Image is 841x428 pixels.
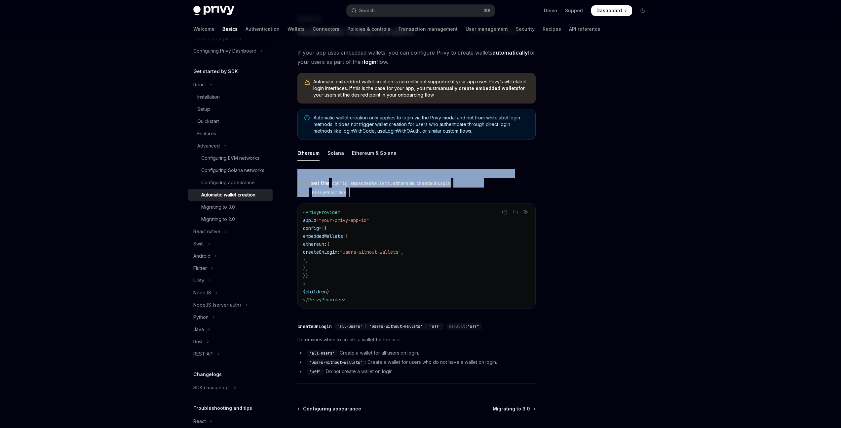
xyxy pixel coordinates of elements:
a: Automatic wallet creation [188,189,273,201]
span: { [324,225,327,231]
div: Automatic wallet creation [201,191,255,199]
strong: set the [311,180,453,186]
div: REST API [193,350,213,358]
a: Policies & controls [347,21,390,37]
div: React [193,81,206,89]
span: children [306,289,327,295]
div: Advanced [197,142,220,150]
button: Open search [347,5,495,17]
span: { [345,233,348,239]
svg: Warning [304,79,311,86]
span: > [303,281,306,287]
div: Unity [193,277,204,284]
a: manually create embedded wallets [436,85,518,91]
h5: Troubleshooting and tips [193,404,252,412]
div: Ethereum [297,145,320,161]
button: Ask AI [521,208,530,216]
code: 'users-without-wallets' [307,359,365,366]
div: Java [193,325,204,333]
button: Toggle React native section [188,226,273,237]
div: Swift [193,240,204,248]
span: { [322,225,324,231]
button: Toggle SDK changelogs section [188,382,273,394]
code: 'off' [307,368,324,375]
button: Toggle React section [188,415,273,427]
div: NodeJS [193,289,211,297]
a: Demo [544,7,557,14]
a: Configuring EVM networks [188,152,273,164]
span: PrivyProvider [306,209,340,215]
span: embeddedWallets: [303,233,345,239]
a: Transaction management [398,21,458,37]
span: > [343,297,345,303]
a: Quickstart [188,115,273,127]
span: ⌘ K [484,8,491,13]
a: Dashboard [591,5,632,16]
span: Determines when to create a wallet for the user. [297,336,536,344]
span: < [303,209,306,215]
span: } [327,289,329,295]
div: Rust [193,338,203,346]
button: Toggle Flutter section [188,262,273,274]
button: Toggle Unity section [188,275,273,286]
span: Dashboard [596,7,622,14]
a: Migrating to 2.0 [188,213,273,225]
a: Wallets [287,21,305,37]
a: Authentication [246,21,280,37]
span: "your-privy-app-id" [319,217,369,223]
a: Migrating to 3.0 [188,201,273,213]
div: Ethereum & Solana [352,145,397,161]
div: Python [193,313,209,321]
code: PrivyProvider [309,189,349,196]
h5: Changelogs [193,370,222,378]
div: React [193,417,206,425]
img: dark logo [193,6,234,15]
h5: Get started by SDK [193,67,238,75]
div: Setup [197,105,210,113]
span: appId [303,217,316,223]
button: Toggle Advanced section [188,140,273,152]
a: Welcome [193,21,214,37]
button: Toggle dark mode [637,5,648,16]
span: { [327,241,329,247]
span: = [316,217,319,223]
div: Configuring appearance [201,179,255,187]
a: User management [466,21,508,37]
div: Installation [197,93,220,101]
span: If your app uses embedded wallets, you can configure Privy to create wallets for your users as pa... [297,48,536,66]
span: To configure Privy to automatically create embedded wallets for your user when they login, proper... [297,169,536,197]
code: 'all-users' [307,350,337,357]
div: Flutter [193,264,207,272]
button: Toggle Configuring Privy Dashboard section [188,45,273,57]
span: PrivyProvider [308,297,343,303]
div: NodeJS (server-auth) [193,301,241,309]
a: Features [188,128,273,140]
li: : Create a wallet for users who do not have a wallet on login. [297,358,536,366]
strong: login [364,59,376,65]
a: Configuring Solana networks [188,164,273,176]
div: Configuring Solana networks [201,166,264,174]
span: } [306,273,308,279]
span: , [401,249,403,255]
span: Automatic wallet creation only applies to login via the Privy modal and not from whitelabel login... [314,114,529,134]
div: Search... [359,7,378,15]
div: Configuring Privy Dashboard [193,47,256,55]
div: Android [193,252,210,260]
button: Toggle Python section [188,311,273,323]
span: default: [449,324,468,329]
button: Toggle Swift section [188,238,273,250]
span: "off" [468,324,479,329]
span: ethereum: [303,241,327,247]
button: Toggle Android section [188,250,273,262]
a: Installation [188,91,273,103]
button: Copy the contents from the code block [511,208,519,216]
span: config [303,225,319,231]
div: SDK changelogs [193,384,230,392]
div: Migrating to 2.0 [201,215,235,223]
span: }, [303,257,308,263]
button: Report incorrect code [500,208,509,216]
span: Automatic embedded wallet creation is currently not supported if your app uses Privy’s whitelabel... [313,78,529,98]
button: Toggle React section [188,79,273,91]
span: = [319,225,322,231]
div: Quickstart [197,117,219,125]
